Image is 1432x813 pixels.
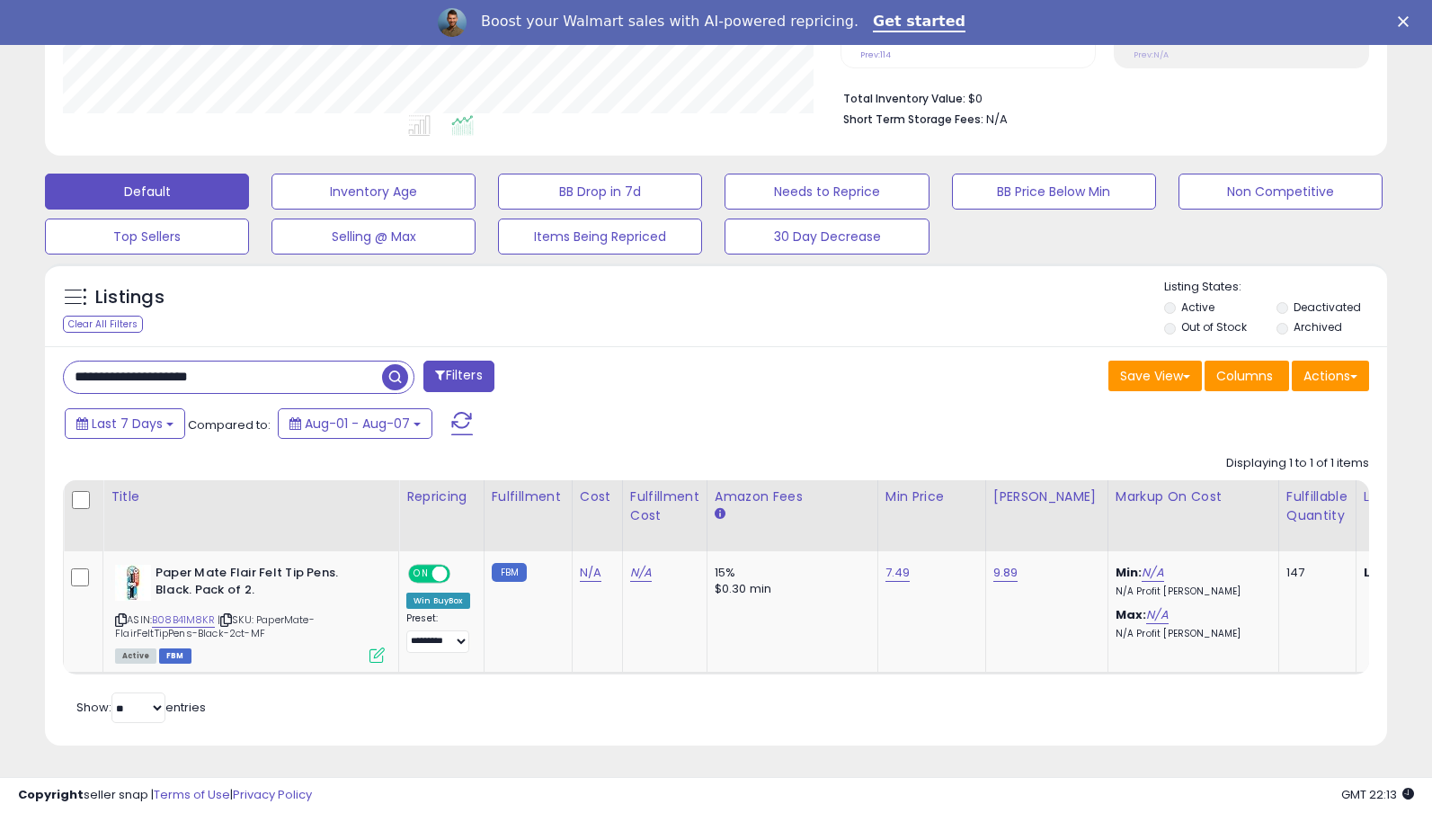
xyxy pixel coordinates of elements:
label: Active [1181,299,1214,315]
span: ON [410,567,432,582]
small: Prev: 114 [860,49,891,60]
span: N/A [986,111,1008,128]
small: FBM [492,563,527,582]
img: Profile image for Adrian [438,8,467,37]
div: [PERSON_NAME] [993,487,1100,506]
p: N/A Profit [PERSON_NAME] [1116,585,1265,598]
th: The percentage added to the cost of goods (COGS) that forms the calculator for Min & Max prices. [1107,480,1278,551]
button: BB Price Below Min [952,174,1156,210]
a: 7.49 [885,564,911,582]
p: Listing States: [1164,279,1387,296]
small: Amazon Fees. [715,506,725,523]
div: Title [111,487,391,506]
label: Deactivated [1294,299,1361,315]
span: FBM [159,648,191,664]
button: Save View [1108,361,1202,391]
span: Columns [1216,367,1273,385]
button: Aug-01 - Aug-07 [278,408,432,439]
div: Boost your Walmart sales with AI-powered repricing. [481,13,858,31]
button: Columns [1205,361,1289,391]
span: Compared to: [188,416,271,433]
button: Non Competitive [1179,174,1383,210]
button: Actions [1292,361,1369,391]
img: 51fVXToQTzL._SL40_.jpg [115,565,151,601]
p: N/A Profit [PERSON_NAME] [1116,628,1265,640]
div: Fulfillable Quantity [1286,487,1348,525]
div: Amazon Fees [715,487,870,506]
div: ASIN: [115,565,385,661]
button: Inventory Age [271,174,476,210]
div: Preset: [406,612,470,653]
a: N/A [1142,564,1163,582]
b: Total Inventory Value: [843,91,965,106]
div: seller snap | | [18,787,312,804]
button: Filters [423,361,494,392]
div: Fulfillment Cost [630,487,699,525]
label: Archived [1294,319,1342,335]
button: 30 Day Decrease [725,219,929,255]
div: Clear All Filters [63,316,143,333]
div: Min Price [885,487,978,506]
div: Close [1398,16,1416,27]
b: Paper Mate Flair Felt Tip Pens. Black. Pack of 2. [156,565,374,603]
div: Fulfillment [492,487,565,506]
small: Prev: N/A [1134,49,1169,60]
span: 2025-08-15 22:13 GMT [1341,786,1414,803]
div: Cost [580,487,615,506]
button: Items Being Repriced [498,219,702,255]
b: Max: [1116,606,1147,623]
span: Aug-01 - Aug-07 [305,415,410,433]
div: Win BuyBox [406,593,470,609]
span: Last 7 Days [92,415,163,433]
div: Markup on Cost [1116,487,1271,506]
a: N/A [1146,606,1168,624]
div: Displaying 1 to 1 of 1 items [1226,455,1369,472]
div: Repricing [406,487,476,506]
h5: Listings [95,285,165,310]
a: N/A [580,564,601,582]
label: Out of Stock [1181,319,1247,335]
span: | SKU: PaperMate-FlairFeltTipPens-Black-2ct-MF [115,612,315,639]
button: Selling @ Max [271,219,476,255]
a: Get started [873,13,965,32]
span: All listings currently available for purchase on Amazon [115,648,156,664]
b: Short Term Storage Fees: [843,112,983,127]
button: Default [45,174,249,210]
button: Top Sellers [45,219,249,255]
a: N/A [630,564,652,582]
div: $0.30 min [715,581,864,597]
button: Last 7 Days [65,408,185,439]
span: Show: entries [76,699,206,716]
div: 147 [1286,565,1342,581]
a: Terms of Use [154,786,230,803]
div: 15% [715,565,864,581]
strong: Copyright [18,786,84,803]
button: BB Drop in 7d [498,174,702,210]
a: B08B41M8KR [152,612,215,628]
li: $0 [843,86,1356,108]
a: 9.89 [993,564,1018,582]
b: Min: [1116,564,1143,581]
button: Needs to Reprice [725,174,929,210]
a: Privacy Policy [233,786,312,803]
span: OFF [448,567,476,582]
